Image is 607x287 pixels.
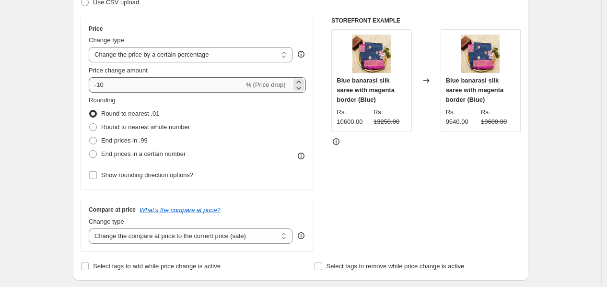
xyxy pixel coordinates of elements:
[101,110,159,117] span: Round to nearest .01
[461,35,500,73] img: SD3257_1_80x.webp
[245,81,285,88] span: % (Price drop)
[89,206,136,214] h3: Compare at price
[93,263,221,270] span: Select tags to add while price change is active
[374,108,399,125] span: Rs. 13250.00
[337,77,395,103] span: Blue banarasi silk saree with magenta border (Blue)
[352,35,391,73] img: SD3257_1_80x.webp
[140,206,221,214] button: What's the compare at price?
[89,77,244,93] input: -15
[296,231,306,240] div: help
[89,218,124,225] span: Change type
[101,171,193,179] span: Show rounding direction options?
[337,108,362,125] span: Rs. 10600.00
[89,96,116,104] span: Rounding
[296,49,306,59] div: help
[327,263,465,270] span: Select tags to remove while price change is active
[446,108,468,125] span: Rs. 9540.00
[101,123,190,131] span: Round to nearest whole number
[89,25,103,33] h3: Price
[446,77,504,103] span: Blue banarasi silk saree with magenta border (Blue)
[481,108,507,125] span: Rs. 10600.00
[331,17,521,24] h6: STOREFRONT EXAMPLE
[89,36,124,44] span: Change type
[101,137,148,144] span: End prices in .99
[101,150,186,157] span: End prices in a certain number
[89,67,148,74] span: Price change amount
